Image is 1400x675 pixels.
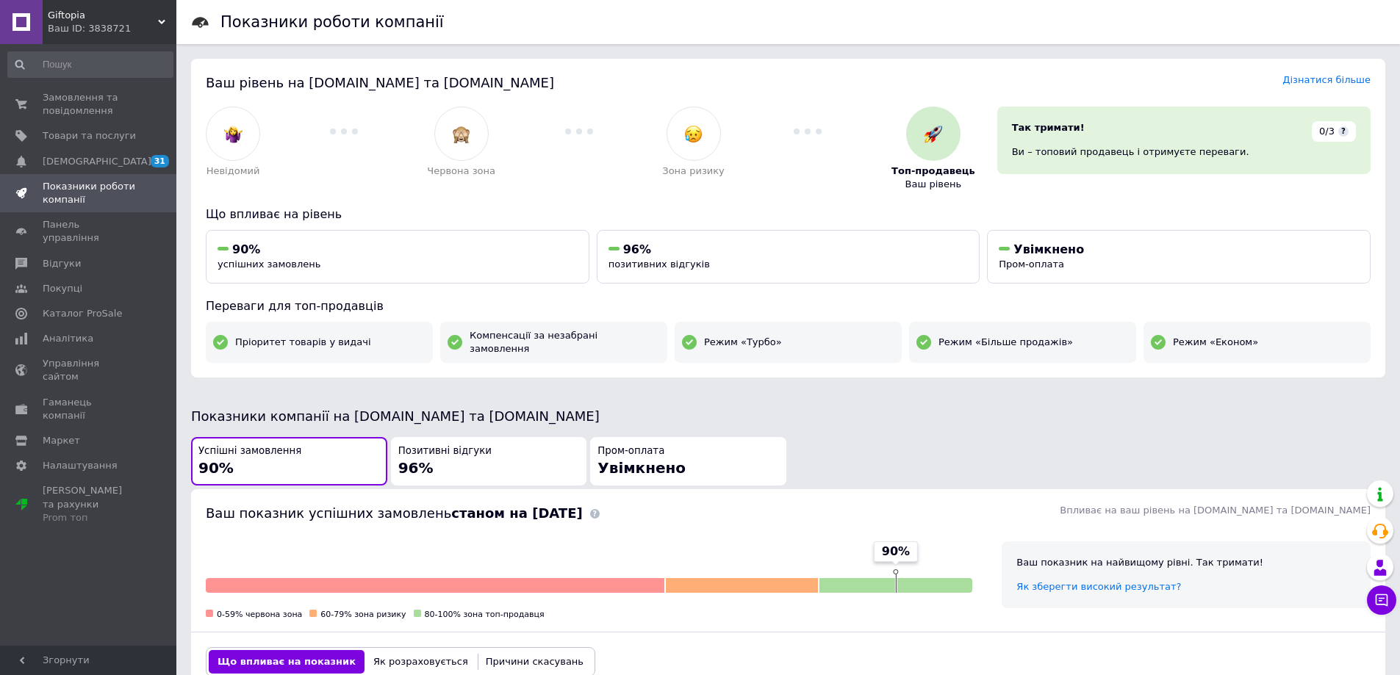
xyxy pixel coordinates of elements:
span: Управління сайтом [43,357,136,383]
span: Маркет [43,434,80,447]
span: Налаштування [43,459,118,472]
span: Покупці [43,282,82,295]
button: 96%позитивних відгуків [597,230,980,284]
span: Giftopia [48,9,158,22]
div: 0/3 [1312,121,1356,142]
button: Як розраховується [365,650,477,674]
span: [DEMOGRAPHIC_DATA] [43,155,151,168]
span: Режим «Турбо» [704,336,782,349]
span: [PERSON_NAME] та рахунки [43,484,136,524]
span: Увімкнено [597,459,686,477]
span: Товари та послуги [43,129,136,142]
span: Ваш рівень [905,178,962,191]
span: Зона ризику [662,165,725,178]
span: ? [1338,126,1349,137]
span: Гаманець компанії [43,396,136,422]
div: Ви – топовий продавець і отримуєте переваги. [1012,145,1356,159]
span: Увімкнено [1013,242,1084,256]
span: Каталог ProSale [43,307,122,320]
span: Режим «Економ» [1173,336,1258,349]
span: Панель управління [43,218,136,245]
span: Топ-продавець [891,165,975,178]
span: Пром-оплата [999,259,1064,270]
span: Впливає на ваш рівень на [DOMAIN_NAME] та [DOMAIN_NAME] [1060,505,1371,516]
span: Позитивні відгуки [398,444,492,458]
span: 0-59% червона зона [217,610,302,619]
div: Prom топ [43,511,136,524]
span: Червона зона [427,165,495,178]
span: Невідомий [207,165,260,178]
button: Що впливає на показник [209,650,365,674]
img: :see_no_evil: [452,125,470,143]
span: Переваги для топ-продавців [206,299,384,313]
span: Пріоритет товарів у видачі [235,336,371,349]
span: Так тримати! [1012,122,1085,133]
button: Позитивні відгуки96% [391,437,587,486]
span: Пром-оплата [597,444,664,458]
input: Пошук [7,51,173,78]
b: станом на [DATE] [451,505,582,521]
span: 90% [198,459,234,477]
button: 90%успішних замовлень [206,230,589,284]
button: Успішні замовлення90% [191,437,387,486]
span: Що впливає на рівень [206,207,342,221]
span: Показники компанії на [DOMAIN_NAME] та [DOMAIN_NAME] [191,408,600,424]
img: :rocket: [924,125,942,143]
button: Чат з покупцем [1367,585,1396,615]
span: Аналітика [43,332,93,345]
span: позитивних відгуків [609,259,710,270]
div: Ваш ID: 3838721 [48,22,176,35]
span: 60-79% зона ризику [320,610,406,619]
span: 96% [398,459,434,477]
span: 80-100% зона топ-продавця [425,610,545,619]
button: Пром-оплатаУвімкнено [590,437,786,486]
button: Причини скасувань [477,650,592,674]
span: Компенсації за незабрані замовлення [470,329,660,355]
a: Як зберегти високий результат? [1016,581,1181,592]
span: Замовлення та повідомлення [43,91,136,118]
img: :woman-shrugging: [224,125,243,143]
span: Відгуки [43,257,81,270]
h1: Показники роботи компанії [220,13,444,31]
span: Ваш показник успішних замовлень [206,505,583,521]
span: Ваш рівень на [DOMAIN_NAME] та [DOMAIN_NAME] [206,75,554,90]
span: успішних замовлень [218,259,320,270]
span: 90% [882,544,910,560]
span: Показники роботи компанії [43,180,136,206]
button: УвімкненоПром-оплата [987,230,1371,284]
div: Ваш показник на найвищому рівні. Так тримати! [1016,556,1356,569]
span: Успішні замовлення [198,444,301,458]
img: :disappointed_relieved: [684,125,703,143]
span: Режим «Більше продажів» [938,336,1073,349]
span: 90% [232,242,260,256]
span: 96% [623,242,651,256]
span: 31 [151,155,169,167]
a: Дізнатися більше [1282,74,1371,85]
